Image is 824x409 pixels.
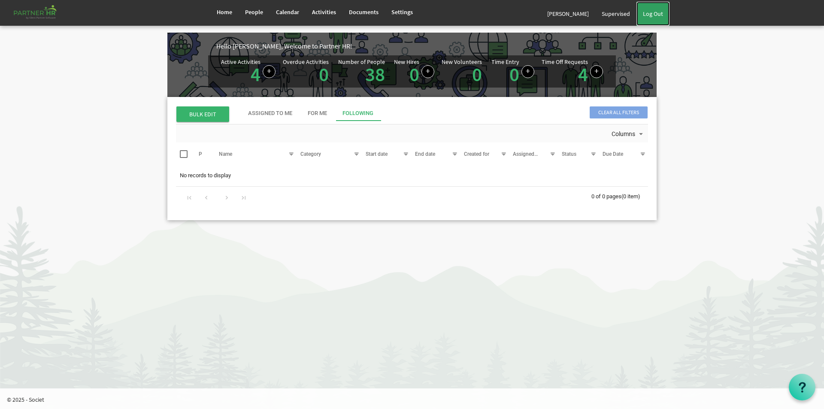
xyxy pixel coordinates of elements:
span: Activities [312,8,336,16]
td: No records to display [176,167,648,184]
div: Go to next page [221,191,233,203]
div: Following [342,109,373,118]
span: Start date [366,151,388,157]
div: Number of People [338,59,385,65]
span: Calendar [276,8,299,16]
span: Created for [464,151,489,157]
div: Time Off Requests [542,59,588,65]
span: People [245,8,263,16]
div: For Me [308,109,327,118]
span: Supervised [602,10,630,18]
a: 0 [472,62,482,86]
div: Go to first page [184,191,195,203]
a: Add new person to Partner HR [421,65,434,78]
div: Activities assigned to you for which the Due Date is passed [283,59,331,84]
div: Columns [610,124,647,142]
a: Log hours [521,65,534,78]
span: Home [217,8,232,16]
div: New Hires [394,59,419,65]
a: 0 [509,62,519,86]
a: Supervised [595,2,636,26]
span: Columns [611,129,636,139]
a: Log Out [636,2,669,26]
div: Number of active Activities in Partner HR [221,59,276,84]
div: Go to previous page [200,191,212,203]
div: Time Entry [491,59,519,65]
div: Number of Time Entries [491,59,534,84]
span: Clear all filters [590,106,648,118]
span: Due Date [603,151,623,157]
div: Active Activities [221,59,261,65]
a: 0 [319,62,329,86]
span: BULK EDIT [176,106,229,122]
div: Volunteer hired in the last 7 days [442,59,484,84]
span: (0 item) [621,193,640,200]
div: Hello [PERSON_NAME], Welcome to Partner HR! [216,41,657,51]
span: P [199,151,202,157]
div: Total number of active people in Partner HR [338,59,387,84]
a: 38 [365,62,385,86]
div: People hired in the last 7 days [394,59,434,84]
button: Columns [610,129,647,140]
div: 0 of 0 pages (0 item) [591,187,648,205]
span: Status [562,151,576,157]
a: 0 [409,62,419,86]
div: New Volunteers [442,59,482,65]
div: tab-header [240,106,712,121]
span: Assigned to [513,151,540,157]
span: Settings [391,8,413,16]
div: Overdue Activities [283,59,329,65]
div: Assigned To Me [248,109,292,118]
span: 0 of 0 pages [591,193,621,200]
a: 4 [251,62,261,86]
a: Create a new Activity [263,65,276,78]
span: Name [219,151,232,157]
span: End date [415,151,435,157]
span: Category [300,151,321,157]
span: Documents [349,8,379,16]
p: © 2025 - Societ [7,395,824,404]
div: Go to last page [238,191,249,203]
div: Number of active time off requests [542,59,603,84]
a: [PERSON_NAME] [541,2,595,26]
a: Create a new time off request [590,65,603,78]
a: 4 [578,62,588,86]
